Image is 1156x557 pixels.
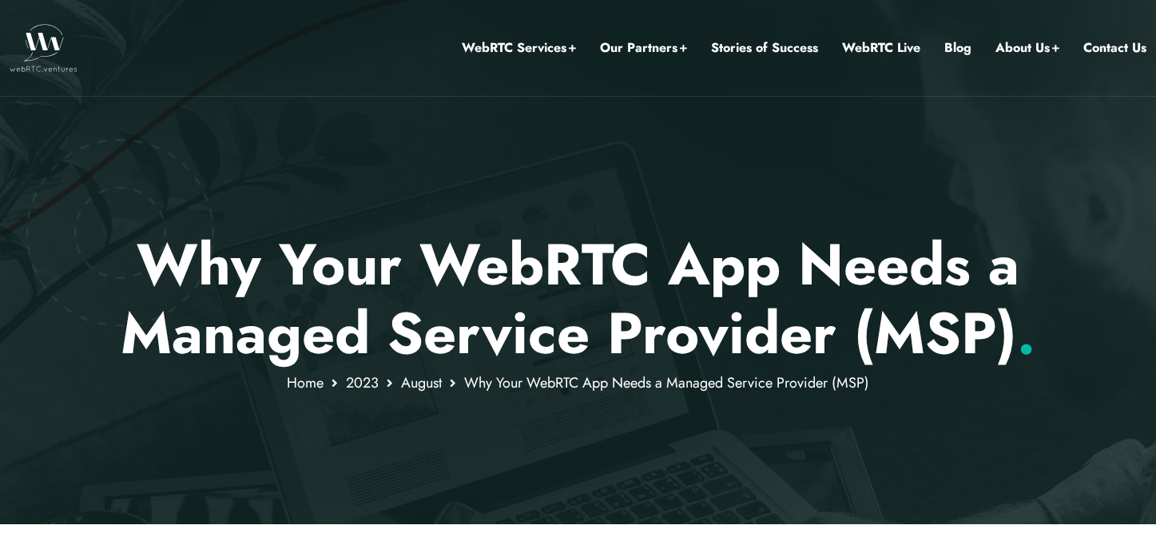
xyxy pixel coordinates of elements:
a: Our Partners [600,38,687,58]
span: . [1017,292,1035,375]
a: Stories of Success [711,38,818,58]
a: Contact Us [1083,38,1146,58]
a: About Us [995,38,1059,58]
span: Why Your WebRTC App Needs a Managed Service Provider (MSP) [464,372,869,393]
a: Blog [944,38,971,58]
a: August [401,372,442,393]
a: Home [287,372,324,393]
a: 2023 [346,372,379,393]
img: WebRTC.ventures [10,24,77,72]
a: WebRTC Live [842,38,920,58]
p: Why Your WebRTC App Needs a Managed Service Provider (MSP) [110,230,1046,368]
a: WebRTC Services [462,38,576,58]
